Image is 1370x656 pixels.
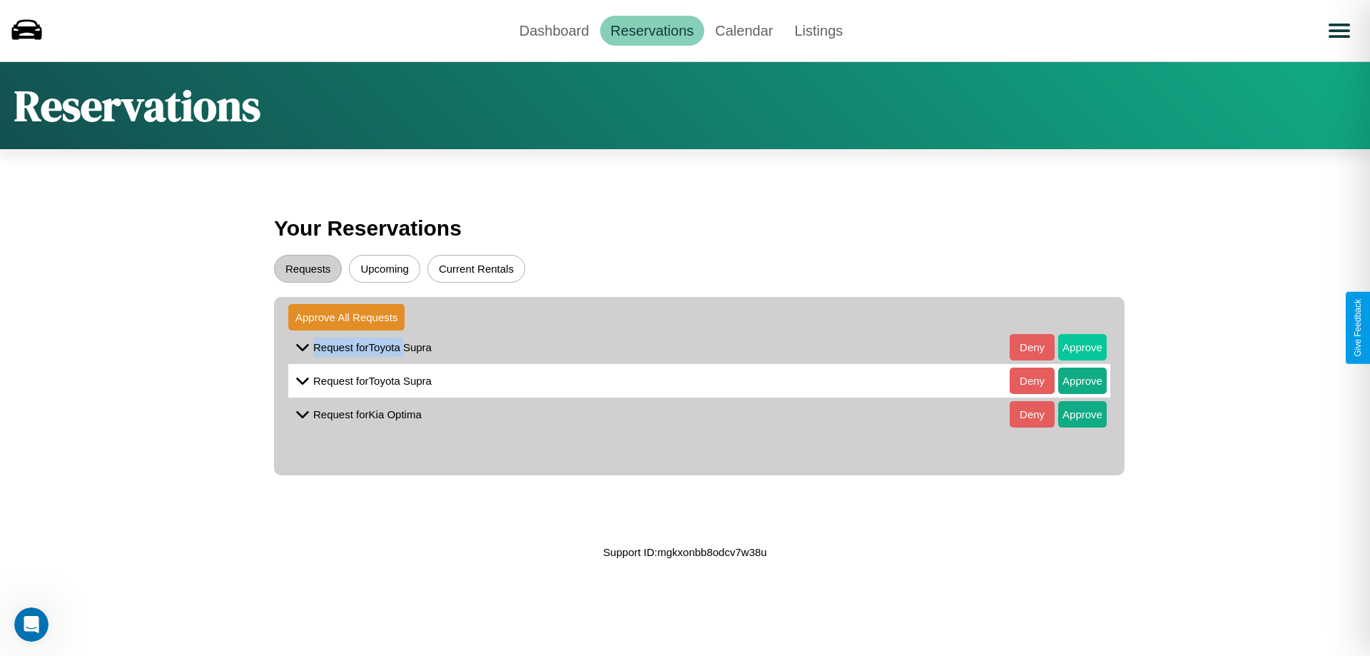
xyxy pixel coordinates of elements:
[313,405,422,424] p: Request for Kia Optima
[1058,368,1107,394] button: Approve
[600,16,705,46] a: Reservations
[1058,401,1107,428] button: Approve
[1010,368,1055,394] button: Deny
[14,76,260,135] h1: Reservations
[313,371,432,390] p: Request for Toyota Supra
[427,255,525,283] button: Current Rentals
[1010,401,1055,428] button: Deny
[704,16,783,46] a: Calendar
[14,607,49,642] iframe: Intercom live chat
[1010,334,1055,360] button: Deny
[509,16,600,46] a: Dashboard
[274,255,342,283] button: Requests
[274,209,1096,248] h3: Your Reservations
[288,304,405,330] button: Approve All Requests
[313,338,432,357] p: Request for Toyota Supra
[1319,11,1359,51] button: Open menu
[349,255,420,283] button: Upcoming
[603,543,766,562] p: Support ID: mgkxonbb8odcv7w38u
[783,16,853,46] a: Listings
[1058,334,1107,360] button: Approve
[1353,299,1363,357] div: Give Feedback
